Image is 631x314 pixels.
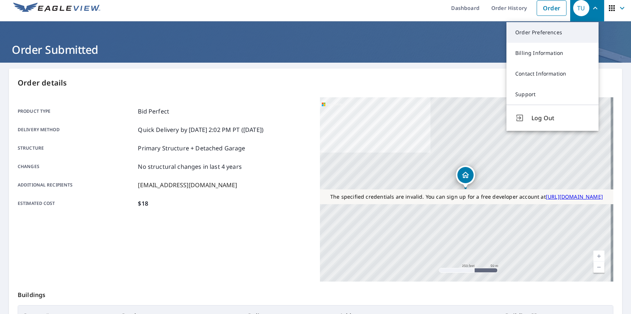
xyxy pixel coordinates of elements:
p: Bid Perfect [138,107,169,116]
p: No structural changes in last 4 years [138,162,242,171]
p: [EMAIL_ADDRESS][DOMAIN_NAME] [138,181,237,189]
p: Order details [18,77,613,88]
a: Contact Information [506,63,599,84]
a: [URL][DOMAIN_NAME] [546,193,603,200]
span: Log Out [531,114,590,122]
p: Product type [18,107,135,116]
img: EV Logo [13,3,100,14]
a: Billing Information [506,43,599,63]
p: $18 [138,199,148,208]
p: Primary Structure + Detached Garage [138,144,245,153]
a: Current Level 17, Zoom Out [593,262,604,273]
a: Order Preferences [506,22,599,43]
p: Delivery method [18,125,135,134]
p: Buildings [18,282,613,305]
button: Log Out [506,105,599,131]
p: Structure [18,144,135,153]
div: Dropped pin, building 1, Residential property, 134 29th Ave Seattle, WA 98122 [456,165,475,188]
p: Estimated cost [18,199,135,208]
h1: Order Submitted [9,42,622,57]
p: Changes [18,162,135,171]
div: The specified credentials are invalid. You can sign up for a free developer account at [320,189,613,204]
p: Quick Delivery by [DATE] 2:02 PM PT ([DATE]) [138,125,264,134]
div: The specified credentials are invalid. You can sign up for a free developer account at http://www... [320,189,613,204]
p: Additional recipients [18,181,135,189]
a: Support [506,84,599,105]
a: Current Level 17, Zoom In [593,251,604,262]
a: Order [537,0,566,16]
